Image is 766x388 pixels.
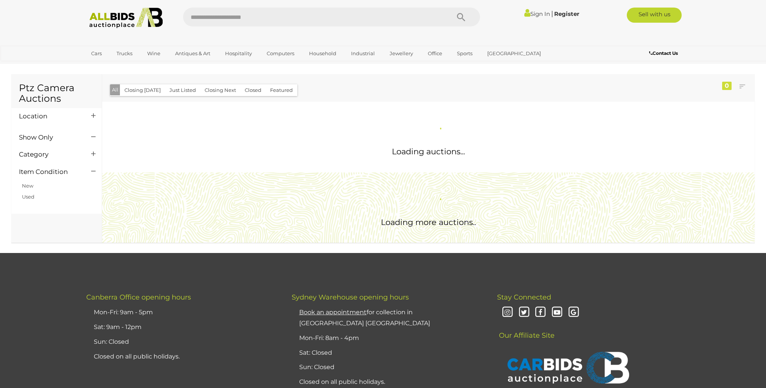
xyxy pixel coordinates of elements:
a: Book an appointmentfor collection in [GEOGRAPHIC_DATA] [GEOGRAPHIC_DATA] [299,309,430,327]
span: Sydney Warehouse opening hours [292,293,409,301]
button: Just Listed [165,84,200,96]
a: Antiques & Art [170,47,215,60]
li: Mon-Fri: 9am - 5pm [92,305,273,320]
a: Trucks [112,47,137,60]
i: Youtube [550,306,564,319]
a: Sign In [524,10,550,17]
div: 0 [722,82,732,90]
a: Jewellery [385,47,418,60]
a: Sell with us [627,8,682,23]
img: Allbids.com.au [85,8,167,28]
a: [GEOGRAPHIC_DATA] [482,47,546,60]
a: Computers [262,47,299,60]
h1: Ptz Camera Auctions [19,83,94,104]
a: Hospitality [220,47,257,60]
a: Household [304,47,341,60]
span: Loading more auctions.. [381,217,476,227]
button: Closing [DATE] [120,84,165,96]
h4: Category [19,151,80,158]
button: All [110,84,120,95]
h4: Item Condition [19,168,80,175]
button: Featured [266,84,297,96]
i: Twitter [517,306,531,319]
a: Industrial [346,47,380,60]
li: Sun: Closed [297,360,478,375]
button: Closing Next [200,84,241,96]
a: Wine [142,47,165,60]
h4: Location [19,113,80,120]
span: Stay Connected [497,293,551,301]
button: Search [442,8,480,26]
a: Office [423,47,447,60]
li: Closed on all public holidays. [92,349,273,364]
i: Instagram [501,306,514,319]
u: Book an appointment [299,309,367,316]
li: Sat: 9am - 12pm [92,320,273,335]
b: Contact Us [649,50,678,56]
i: Facebook [534,306,547,319]
a: Sports [452,47,477,60]
button: Closed [240,84,266,96]
span: Loading auctions... [392,147,465,156]
span: Our Affiliate Site [497,320,555,340]
h4: Show Only [19,134,80,141]
li: Sun: Closed [92,335,273,349]
a: Used [22,194,34,200]
li: Mon-Fri: 8am - 4pm [297,331,478,346]
a: Contact Us [649,49,680,57]
span: | [551,9,553,18]
a: Register [554,10,579,17]
a: New [22,183,33,189]
i: Google [567,306,580,319]
li: Sat: Closed [297,346,478,360]
span: Canberra Office opening hours [86,293,191,301]
a: Cars [86,47,107,60]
